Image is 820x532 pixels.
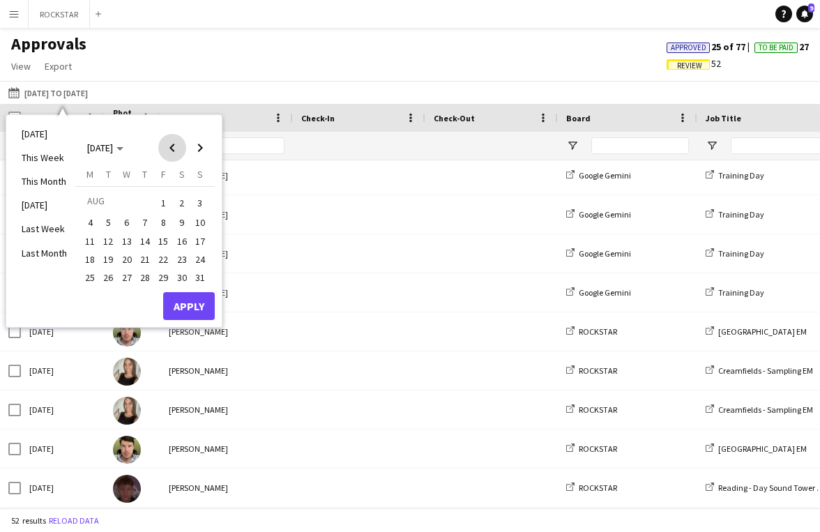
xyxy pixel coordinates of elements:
a: ROCKSTAR [566,404,617,415]
li: This Month [13,169,75,193]
button: 17-08-2025 [191,232,209,250]
button: Open Filter Menu [706,139,718,152]
div: [PERSON_NAME] [160,195,293,234]
span: 21 [137,251,153,268]
span: M [86,168,93,181]
span: 3 [192,193,208,213]
span: 11 [82,233,98,250]
span: 5 [100,215,117,231]
span: 20 [119,251,135,268]
span: 9 [808,3,814,13]
button: 27-08-2025 [118,268,136,287]
div: [PERSON_NAME] [160,273,293,312]
span: 14 [137,233,153,250]
button: 15-08-2025 [154,232,172,250]
a: Training Day [706,209,764,220]
button: 21-08-2025 [136,250,154,268]
a: ROCKSTAR [566,365,617,376]
a: Creamfields - Sampling EM [706,404,813,415]
span: Export [45,60,72,73]
a: Training Day [706,287,764,298]
span: Job Title [706,113,741,123]
span: ROCKSTAR [579,482,617,493]
span: 8 [155,215,172,231]
button: Apply [163,292,215,320]
span: S [197,168,203,181]
button: 23-08-2025 [172,250,190,268]
button: ROCKSTAR [29,1,90,28]
li: Last Month [13,241,75,265]
span: F [161,168,166,181]
span: 2 [174,193,190,213]
a: [GEOGRAPHIC_DATA] EM [706,443,807,454]
span: [GEOGRAPHIC_DATA] EM [718,326,807,337]
a: ROCKSTAR [566,326,617,337]
span: Date [29,113,49,123]
span: 19 [100,251,117,268]
button: Reload data [46,513,102,529]
button: 29-08-2025 [154,268,172,287]
span: Check-In [301,113,335,123]
span: 30 [174,269,190,286]
span: 17 [192,233,208,250]
a: Export [39,57,77,75]
a: ROCKSTAR [566,482,617,493]
span: Review [677,61,702,70]
input: Board Filter Input [591,137,689,154]
div: [DATE] [21,351,105,390]
span: Google Gemini [579,170,631,181]
span: Google Gemini [579,248,631,259]
button: 09-08-2025 [172,213,190,231]
a: Google Gemini [566,248,631,259]
li: This Week [13,146,75,169]
a: Training Day [706,170,764,181]
button: Previous month [158,134,186,162]
span: 13 [119,233,135,250]
span: Board [566,113,591,123]
button: Next month [186,134,214,162]
a: ROCKSTAR [566,443,617,454]
span: Google Gemini [579,287,631,298]
div: [PERSON_NAME] [160,430,293,468]
button: [DATE] to [DATE] [6,84,91,101]
button: 11-08-2025 [81,232,99,250]
span: 29 [155,269,172,286]
button: 03-08-2025 [191,192,209,213]
span: Training Day [718,248,764,259]
span: ROCKSTAR [579,326,617,337]
button: 16-08-2025 [172,232,190,250]
img: Archie Quinn [113,475,141,503]
span: 12 [100,233,117,250]
div: [DATE] [21,430,105,468]
span: Google Gemini [579,209,631,220]
button: 28-08-2025 [136,268,154,287]
li: [DATE] [13,122,75,146]
div: [PERSON_NAME] [160,469,293,507]
span: 28 [137,269,153,286]
button: 26-08-2025 [99,268,117,287]
img: Heather Hryb [113,397,141,425]
span: 31 [192,269,208,286]
div: [DATE] [21,469,105,507]
span: ROCKSTAR [579,443,617,454]
button: 05-08-2025 [99,213,117,231]
button: 06-08-2025 [118,213,136,231]
a: 9 [796,6,813,22]
span: 23 [174,251,190,268]
span: 22 [155,251,172,268]
span: T [106,168,111,181]
button: 01-08-2025 [154,192,172,213]
button: 13-08-2025 [118,232,136,250]
span: 9 [174,215,190,231]
button: 08-08-2025 [154,213,172,231]
li: Last Week [13,217,75,241]
button: 30-08-2025 [172,268,190,287]
span: 25 [82,269,98,286]
span: Training Day [718,209,764,220]
span: [GEOGRAPHIC_DATA] EM [718,443,807,454]
a: Training Day [706,248,764,259]
button: Open Filter Menu [566,139,579,152]
a: Google Gemini [566,287,631,298]
button: 31-08-2025 [191,268,209,287]
span: Check-Out [434,113,475,123]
